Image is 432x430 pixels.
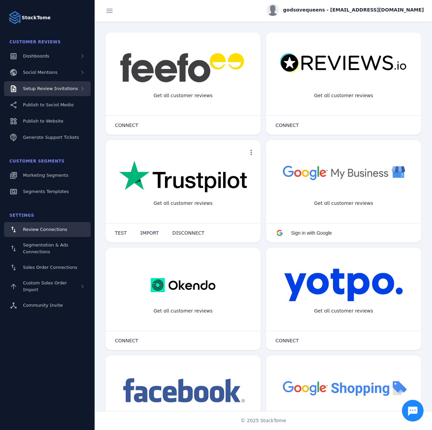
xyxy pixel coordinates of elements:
[23,70,57,75] span: Social Mentions
[9,40,61,44] span: Customer Reviews
[119,160,247,194] img: trustpilot.png
[4,168,91,183] a: Marketing Segments
[309,194,379,212] div: Get all customer reviews
[148,302,218,320] div: Get all customer reviews
[22,14,51,21] strong: StackTome
[23,303,63,308] span: Community Invite
[23,102,74,107] span: Publish to Social Media
[304,410,383,428] div: Import Products from Google
[280,160,408,185] img: googlebusiness.png
[148,194,218,212] div: Get all customer reviews
[4,130,91,145] a: Generate Support Tickets
[4,238,91,259] a: Segmentation & Ads Connections
[275,123,299,128] span: CONNECT
[267,4,279,16] img: profile.jpg
[4,114,91,129] a: Publish to Website
[4,98,91,112] a: Publish to Social Media
[291,230,332,236] span: Sign in with Google
[244,146,258,159] button: more
[280,376,408,400] img: googleshopping.png
[23,280,67,292] span: Custom Sales Order Import
[269,334,306,347] button: CONNECT
[108,334,145,347] button: CONNECT
[151,268,215,302] img: okendo.webp
[8,11,22,24] img: Logo image
[148,87,218,105] div: Get all customer reviews
[9,159,65,164] span: Customer Segments
[280,53,408,73] img: reviewsio.svg
[134,226,166,240] button: IMPORT
[140,231,159,235] span: IMPORT
[269,226,339,240] button: Sign in with Google
[23,265,77,270] span: Sales Order Connections
[309,87,379,105] div: Get all customer reviews
[309,302,379,320] div: Get all customer reviews
[4,222,91,237] a: Review Connections
[284,268,403,302] img: yotpo.png
[267,4,424,16] button: godsavequeens - [EMAIL_ADDRESS][DOMAIN_NAME]
[9,213,34,218] span: Settings
[23,189,69,194] span: Segments Templates
[23,53,49,59] span: Dashboards
[108,226,134,240] button: TEST
[115,123,138,128] span: CONNECT
[23,173,68,178] span: Marketing Segments
[115,231,127,235] span: TEST
[23,119,63,124] span: Publish to Website
[108,119,145,132] button: CONNECT
[4,184,91,199] a: Segments Templates
[4,298,91,313] a: Community Invite
[241,417,286,424] span: © 2025 StackTome
[269,119,306,132] button: CONNECT
[119,53,247,83] img: feefo.png
[4,260,91,275] a: Sales Order Connections
[166,226,211,240] button: DISCONNECT
[23,227,67,232] span: Review Connections
[275,338,299,343] span: CONNECT
[119,376,247,406] img: facebook.png
[23,242,68,254] span: Segmentation & Ads Connections
[115,338,138,343] span: CONNECT
[23,135,79,140] span: Generate Support Tickets
[283,6,424,14] span: godsavequeens - [EMAIL_ADDRESS][DOMAIN_NAME]
[23,86,78,91] span: Setup Review Invitations
[172,231,205,235] span: DISCONNECT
